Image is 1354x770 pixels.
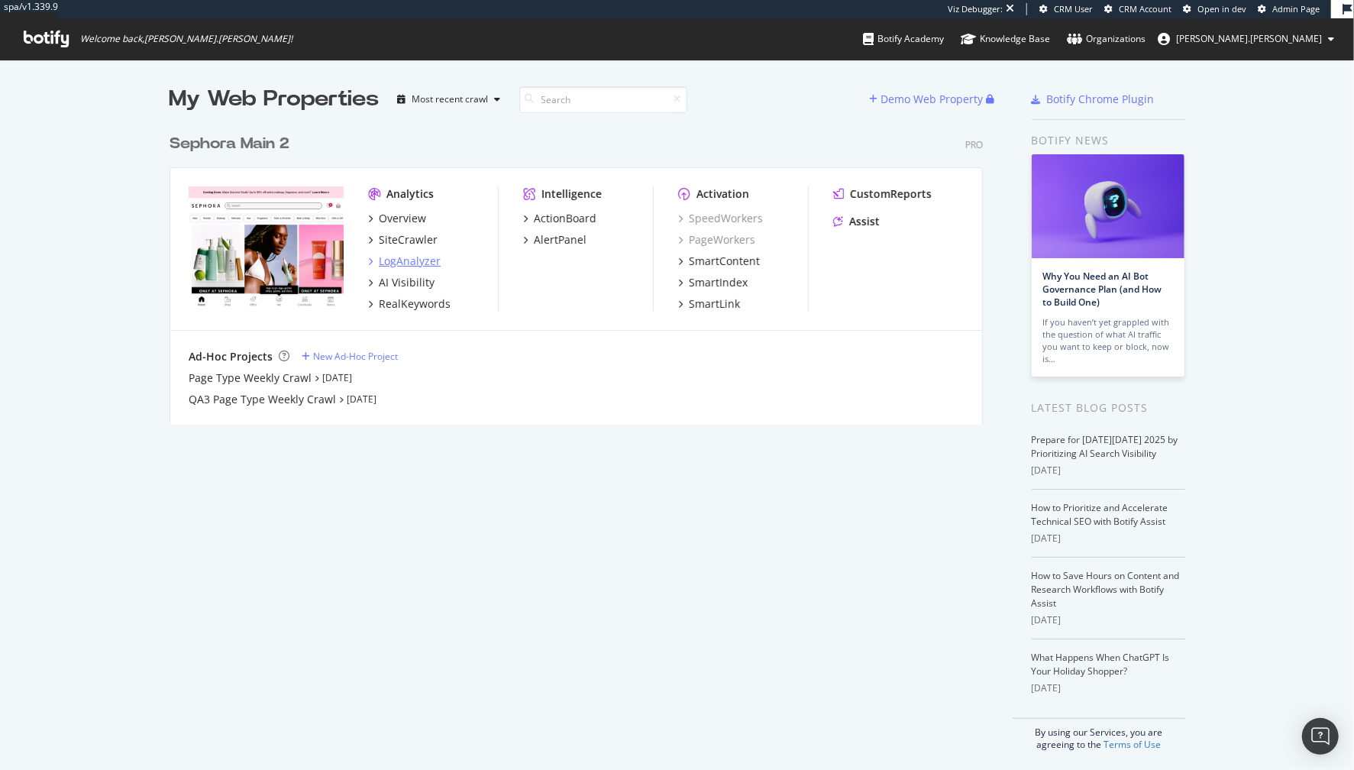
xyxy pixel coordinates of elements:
[523,211,596,226] a: ActionBoard
[534,211,596,226] div: ActionBoard
[678,275,748,290] a: SmartIndex
[678,232,755,247] a: PageWorkers
[1032,651,1170,678] a: What Happens When ChatGPT Is Your Holiday Shopper?
[1104,738,1161,751] a: Terms of Use
[1013,718,1185,751] div: By using our Services, you are agreeing to the
[1032,132,1185,149] div: Botify news
[386,186,434,202] div: Analytics
[1032,613,1185,627] div: [DATE]
[379,275,435,290] div: AI Visibility
[1043,270,1162,309] a: Why You Need an AI Bot Governance Plan (and How to Build One)
[368,232,438,247] a: SiteCrawler
[1119,3,1171,15] span: CRM Account
[833,186,932,202] a: CustomReports
[1054,3,1093,15] span: CRM User
[189,370,312,386] a: Page Type Weekly Crawl
[689,296,740,312] div: SmartLink
[961,31,1050,47] div: Knowledge Base
[961,18,1050,60] a: Knowledge Base
[368,275,435,290] a: AI Visibility
[678,211,763,226] a: SpeedWorkers
[1272,3,1320,15] span: Admin Page
[1067,18,1146,60] a: Organizations
[1032,532,1185,545] div: [DATE]
[189,349,273,364] div: Ad-Hoc Projects
[170,115,995,425] div: grid
[1197,3,1246,15] span: Open in dev
[1032,154,1184,258] img: Why You Need an AI Bot Governance Plan (and How to Build One)
[870,92,987,105] a: Demo Web Property
[850,186,932,202] div: CustomReports
[1032,569,1180,610] a: How to Save Hours on Content and Research Workflows with Botify Assist
[1176,32,1322,45] span: ryan.flanagan
[347,393,376,406] a: [DATE]
[379,254,441,269] div: LogAnalyzer
[189,392,336,407] a: QA3 Page Type Weekly Crawl
[170,84,380,115] div: My Web Properties
[948,3,1003,15] div: Viz Debugger:
[1032,92,1155,107] a: Botify Chrome Plugin
[689,254,760,269] div: SmartContent
[368,296,451,312] a: RealKeywords
[1258,3,1320,15] a: Admin Page
[541,186,602,202] div: Intelligence
[523,232,587,247] a: AlertPanel
[313,350,398,363] div: New Ad-Hoc Project
[534,232,587,247] div: AlertPanel
[678,254,760,269] a: SmartContent
[1146,27,1346,51] button: [PERSON_NAME].[PERSON_NAME]
[1104,3,1171,15] a: CRM Account
[189,186,344,310] img: www.sephora.com
[1032,433,1178,460] a: Prepare for [DATE][DATE] 2025 by Prioritizing AI Search Visibility
[678,296,740,312] a: SmartLink
[833,214,880,229] a: Assist
[1047,92,1155,107] div: Botify Chrome Plugin
[80,33,292,45] span: Welcome back, [PERSON_NAME].[PERSON_NAME] !
[849,214,880,229] div: Assist
[965,138,983,151] div: Pro
[1183,3,1246,15] a: Open in dev
[368,211,426,226] a: Overview
[689,275,748,290] div: SmartIndex
[392,87,507,112] button: Most recent crawl
[302,350,398,363] a: New Ad-Hoc Project
[379,296,451,312] div: RealKeywords
[368,254,441,269] a: LogAnalyzer
[1032,464,1185,477] div: [DATE]
[1032,501,1168,528] a: How to Prioritize and Accelerate Technical SEO with Botify Assist
[1032,681,1185,695] div: [DATE]
[881,92,984,107] div: Demo Web Property
[863,31,944,47] div: Botify Academy
[379,232,438,247] div: SiteCrawler
[696,186,749,202] div: Activation
[1067,31,1146,47] div: Organizations
[322,371,352,384] a: [DATE]
[1302,718,1339,755] div: Open Intercom Messenger
[519,86,687,113] input: Search
[412,95,489,104] div: Most recent crawl
[1032,400,1185,416] div: Latest Blog Posts
[863,18,944,60] a: Botify Academy
[170,133,289,155] div: Sephora Main 2
[870,87,987,112] button: Demo Web Property
[1039,3,1093,15] a: CRM User
[170,133,296,155] a: Sephora Main 2
[1043,316,1173,365] div: If you haven’t yet grappled with the question of what AI traffic you want to keep or block, now is…
[379,211,426,226] div: Overview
